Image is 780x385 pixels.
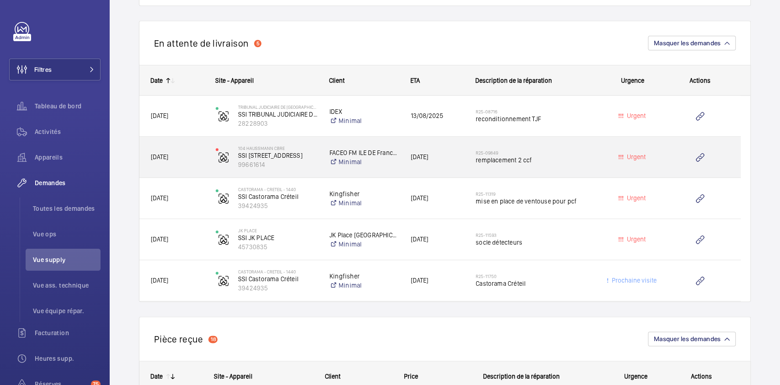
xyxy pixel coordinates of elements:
span: Vue équipe répar. [33,306,101,315]
a: Minimal [329,116,399,125]
p: TRIBUNAL JUDICIAIRE DE [GEOGRAPHIC_DATA] [238,104,318,110]
h2: Pièce reçue [154,333,203,345]
img: fire_alarm.svg [218,193,229,204]
img: fire_alarm.svg [218,234,229,245]
span: [DATE] [151,277,168,284]
p: 39424935 [238,201,318,210]
h2: R25-11319 [476,191,594,197]
p: 28228903 [238,119,318,128]
p: SSI TRIBUNAL JUDICIAIRE DE [GEOGRAPHIC_DATA] [238,110,318,119]
span: Actions [691,373,712,380]
h2: R25-08716 [476,109,594,114]
p: SSI JK PLACE [238,233,318,242]
h2: En attente de livraison [154,37,249,49]
p: 39424935 [238,283,318,293]
p: FACEO FM ILE DE France - Vinci Facilities SIP [329,148,399,157]
span: Vue supply [33,255,101,264]
span: reconditionnement TJF [476,114,594,123]
p: IDEX [329,107,399,116]
button: Filtres [9,59,101,80]
img: fire_alarm.svg [218,152,229,163]
p: SSI Castorama Créteil [238,274,318,283]
button: Masquer les demandes [648,332,736,346]
p: 45730835 [238,242,318,251]
a: Minimal [329,240,399,249]
span: Site - Appareil [214,373,252,380]
span: Appareils [35,153,101,162]
span: Urgent [625,153,646,160]
span: Toutes les demandes [33,204,101,213]
span: Client [325,373,340,380]
p: Castorama - CRETEIL - 1440 [238,187,318,192]
span: [DATE] [151,153,168,160]
span: [DATE] [151,235,168,243]
span: Urgence [621,77,644,84]
button: Masquer les demandes [648,36,736,50]
span: [DATE] [411,153,428,160]
span: [DATE] [151,112,168,119]
h2: R25-09849 [476,150,594,155]
p: JK PLACE [238,228,318,233]
div: Press SPACE to select this row. [139,178,741,219]
span: socle détecteurs [476,238,594,247]
p: Castorama - CRETEIL - 1440 [238,269,318,274]
span: 13/08/2025 [411,112,443,119]
span: [DATE] [411,235,428,243]
span: [DATE] [411,194,428,202]
span: Activités [35,127,101,136]
span: ETA [410,77,420,84]
span: Price [404,373,418,380]
img: fire_alarm.svg [218,111,229,122]
div: Press SPACE to select this row. [139,219,741,260]
span: mise en place de ventouse pour pcf [476,197,594,206]
div: Press SPACE to select this row. [139,137,741,178]
p: SSI Castorama Créteil [238,192,318,201]
a: Minimal [329,281,399,290]
span: Urgent [625,194,646,202]
span: Client [329,77,345,84]
div: 18 [208,336,218,343]
span: Vue ass. technique [33,281,101,290]
div: Press SPACE to select this row. [139,96,741,137]
p: SSI [STREET_ADDRESS] [238,151,318,160]
div: Date [150,77,163,84]
span: Urgence [624,373,647,380]
span: [DATE] [411,277,428,284]
span: Description de la réparation [475,77,552,84]
p: Kingfisher [329,272,399,281]
span: remplacement 2 ccf [476,155,594,165]
p: JK Place [GEOGRAPHIC_DATA] [329,230,399,240]
span: Filtres [34,65,52,74]
span: Heures supp. [35,354,101,363]
span: Vue ops [33,230,101,239]
span: Actions [690,77,711,84]
span: [DATE] [151,194,168,202]
span: Masquer les demandes [654,39,721,47]
span: Castorama Créteil [476,279,594,288]
span: Masquer les demandes [654,335,721,342]
a: Minimal [329,198,399,208]
p: 104 Haussmann CBRE [238,145,318,151]
span: Site - Appareil [215,77,254,84]
span: Prochaine visite [610,277,657,284]
span: Demandes [35,178,101,187]
span: Urgent [625,235,646,243]
div: 5 [254,40,261,47]
h2: R25-11750 [476,273,594,279]
span: Tableau de bord [35,102,101,111]
div: Press SPACE to select this row. [139,260,741,301]
div: Date [150,373,163,380]
h2: R25-11593 [476,232,594,238]
img: fire_alarm.svg [218,275,229,286]
span: Facturation [35,328,101,337]
a: Minimal [329,157,399,166]
p: 99661614 [238,160,318,169]
p: Kingfisher [329,189,399,198]
span: Urgent [625,112,646,119]
span: Description de la réparation [483,373,560,380]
